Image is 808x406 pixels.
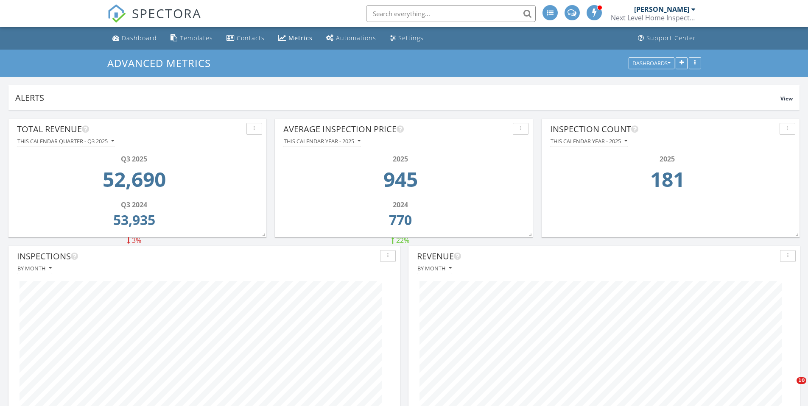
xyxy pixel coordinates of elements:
div: Inspection Count [550,123,776,136]
div: This calendar year - 2025 [551,138,627,144]
div: 2025 [286,154,515,164]
a: Advanced Metrics [107,56,218,70]
a: Metrics [275,31,316,46]
div: Automations [336,34,376,42]
a: SPECTORA [107,11,201,29]
span: 3% [132,236,141,245]
a: Contacts [223,31,268,46]
div: Settings [398,34,424,42]
span: 10 [797,377,806,384]
div: Next Level Home Inspections [611,14,696,22]
span: View [780,95,793,102]
td: 53935.0 [20,210,249,235]
img: The Best Home Inspection Software - Spectora [107,4,126,23]
div: Dashboard [122,34,157,42]
div: Contacts [237,34,265,42]
a: Settings [386,31,427,46]
div: Average Inspection Price [283,123,509,136]
div: Alerts [15,92,780,103]
a: Support Center [635,31,699,46]
button: By month [17,263,52,274]
div: Inspections [17,250,377,263]
div: By month [417,265,452,271]
div: Q3 2024 [20,200,249,210]
div: This calendar quarter - Q3 2025 [17,138,114,144]
div: Dashboards [632,60,671,66]
iframe: Intercom live chat [779,377,800,398]
span: 22% [396,236,409,245]
div: Templates [180,34,213,42]
button: This calendar quarter - Q3 2025 [17,136,115,147]
div: 2025 [553,154,782,164]
td: 944.86 [286,164,515,200]
button: Dashboards [629,57,674,69]
button: This calendar year - 2025 [283,136,361,147]
div: Support Center [646,34,696,42]
div: [PERSON_NAME] [634,5,689,14]
td: 770.49 [286,210,515,235]
td: 52690.0 [20,164,249,200]
span: SPECTORA [132,4,201,22]
a: Dashboard [109,31,160,46]
div: This calendar year - 2025 [284,138,361,144]
input: Search everything... [366,5,536,22]
button: This calendar year - 2025 [550,136,628,147]
button: By month [417,263,452,274]
div: By month [17,265,52,271]
div: Revenue [417,250,777,263]
div: Q3 2025 [20,154,249,164]
div: Total Revenue [17,123,243,136]
a: Automations (Advanced) [323,31,380,46]
div: 2024 [286,200,515,210]
td: 181 [553,164,782,200]
a: Templates [167,31,216,46]
div: Metrics [288,34,313,42]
